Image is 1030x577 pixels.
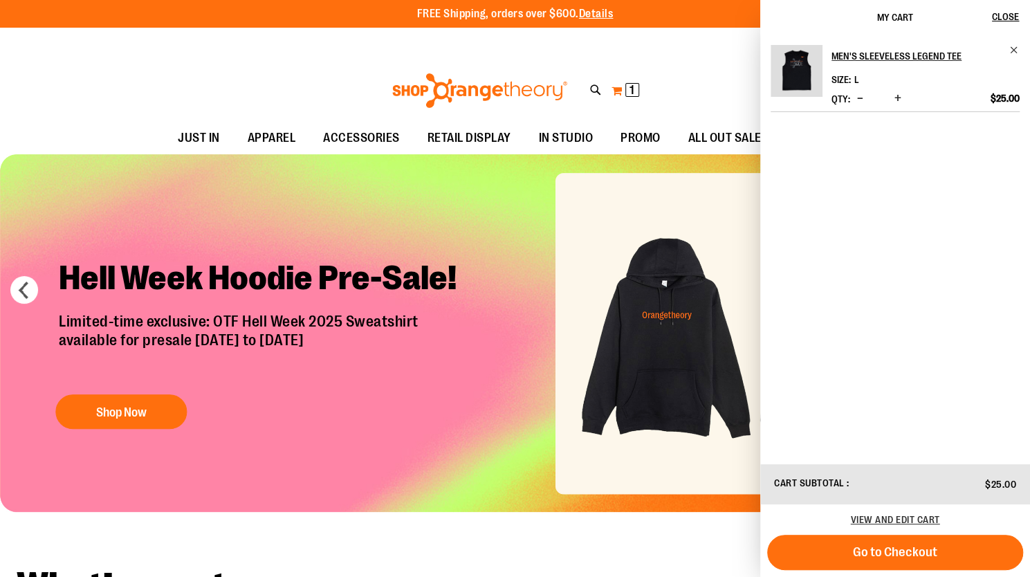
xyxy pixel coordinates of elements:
a: View and edit cart [851,514,940,525]
span: RETAIL DISPLAY [427,122,511,154]
span: JUST IN [178,122,220,154]
a: Details [579,8,614,20]
button: prev [10,276,38,304]
dt: Size [831,74,851,85]
img: Men's Sleeveless Legend Tee [771,45,822,97]
span: ALL OUT SALE [688,122,762,154]
button: Go to Checkout [767,535,1023,570]
a: Remove item [1009,45,1020,55]
button: Shop Now [55,394,187,429]
span: ACCESSORIES [323,122,400,154]
span: Cart Subtotal [774,477,845,488]
label: Qty [831,93,850,104]
img: Shop Orangetheory [390,73,569,108]
h2: Men's Sleeveless Legend Tee [831,45,1001,67]
h2: Hell Week Hoodie Pre-Sale! [48,247,481,313]
a: Men's Sleeveless Legend Tee [831,45,1020,67]
p: Limited-time exclusive: OTF Hell Week 2025 Sweatshirt available for presale [DATE] to [DATE] [48,313,481,381]
span: IN STUDIO [539,122,594,154]
span: Close [992,11,1019,22]
span: $25.00 [991,92,1020,104]
button: Increase product quantity [891,92,905,106]
span: Go to Checkout [853,544,937,560]
span: L [854,74,859,85]
span: $25.00 [985,479,1016,490]
span: PROMO [620,122,661,154]
span: My Cart [877,12,913,23]
span: APPAREL [248,122,296,154]
button: Decrease product quantity [854,92,867,106]
a: Hell Week Hoodie Pre-Sale! Limited-time exclusive: OTF Hell Week 2025 Sweatshirtavailable for pre... [48,247,481,436]
p: FREE Shipping, orders over $600. [417,6,614,22]
li: Product [771,45,1020,112]
span: 1 [629,83,634,97]
a: Men's Sleeveless Legend Tee [771,45,822,106]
